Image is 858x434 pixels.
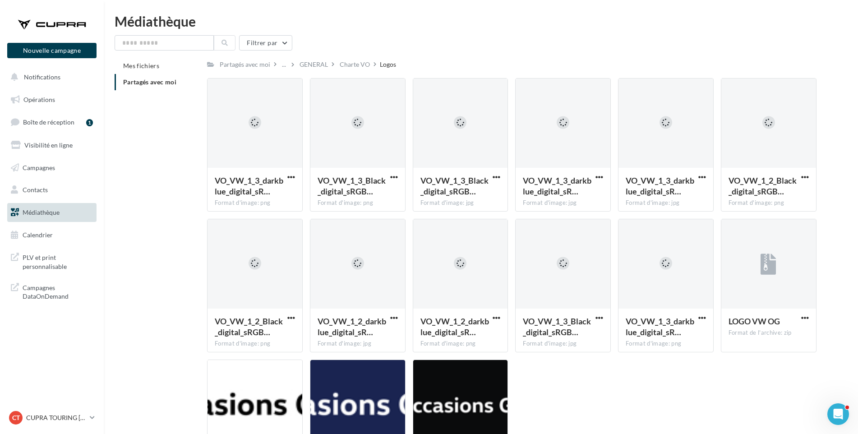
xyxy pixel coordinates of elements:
span: Campagnes [23,163,55,171]
span: Boîte de réception [23,118,74,126]
iframe: Intercom live chat [827,403,849,425]
div: Format d'image: jpg [523,199,603,207]
button: Filtrer par [239,35,292,51]
span: Notifications [24,73,60,81]
span: Campagnes DataOnDemand [23,282,93,301]
a: Calendrier [5,226,98,245]
a: Contacts [5,180,98,199]
div: GENERAL [300,60,328,69]
div: Partagés avec moi [220,60,270,69]
a: Opérations [5,90,98,109]
a: Campagnes DataOnDemand [5,278,98,305]
div: Format d'image: png [626,340,706,348]
span: VO_VW_1_3_darkblue_digital_sRGB_72dpi_POS [626,175,694,196]
a: PLV et print personnalisable [5,248,98,274]
button: Notifications [5,68,95,87]
span: VO_VW_1_2_Black_digital_sRGB_72dpi_NEG [729,175,797,196]
span: VO_VW_1_3_Black_digital_sRGB_72dpi_POS [318,175,386,196]
span: VO_VW_1_3_darkblue_digital_sRGB_72dpi_NEG [626,316,694,337]
span: Mes fichiers [123,62,159,69]
div: ... [280,58,288,71]
button: Nouvelle campagne [7,43,97,58]
div: Format d'image: jpg [318,340,398,348]
div: Charte VO [340,60,370,69]
span: CT [12,413,20,422]
div: Format d'image: jpg [523,340,603,348]
a: Campagnes [5,158,98,177]
span: VO_VW_1_3_darkblue_digital_sRGB_72dpi_POS [215,175,283,196]
div: Format d'image: png [729,199,809,207]
a: Visibilité en ligne [5,136,98,155]
span: Calendrier [23,231,53,239]
span: Partagés avec moi [123,78,176,86]
span: PLV et print personnalisable [23,251,93,271]
div: Format d'image: jpg [420,199,501,207]
div: Format d'image: png [420,340,501,348]
span: Visibilité en ligne [24,141,73,149]
div: Médiathèque [115,14,847,28]
span: LOGO VW OG [729,316,780,326]
span: VO_VW_1_2_Black_digital_sRGB_72dpi_POS [215,316,283,337]
span: Opérations [23,96,55,103]
div: 1 [86,119,93,126]
div: Format d'image: png [215,340,295,348]
div: Logos [380,60,396,69]
span: VO_VW_1_3_Black_digital_sRGB_72dpi_NEG [523,316,591,337]
a: Boîte de réception1 [5,112,98,132]
span: Médiathèque [23,208,60,216]
div: Format de l'archive: zip [729,329,809,337]
p: CUPRA TOURING [GEOGRAPHIC_DATA] [26,413,86,422]
span: VO_VW_1_3_darkblue_digital_sRGB_72dpi_NEG [523,175,591,196]
a: CT CUPRA TOURING [GEOGRAPHIC_DATA] [7,409,97,426]
div: Format d'image: png [318,199,398,207]
div: Format d'image: png [215,199,295,207]
span: Contacts [23,186,48,194]
a: Médiathèque [5,203,98,222]
span: VO_VW_1_2_darkblue_digital_sRGB_72dpi_POS [420,316,489,337]
div: Format d'image: jpg [626,199,706,207]
span: VO_VW_1_3_Black_digital_sRGB_72dpi_POS [420,175,489,196]
span: VO_VW_1_2_darkblue_digital_sRGB_72dpi_POS [318,316,386,337]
